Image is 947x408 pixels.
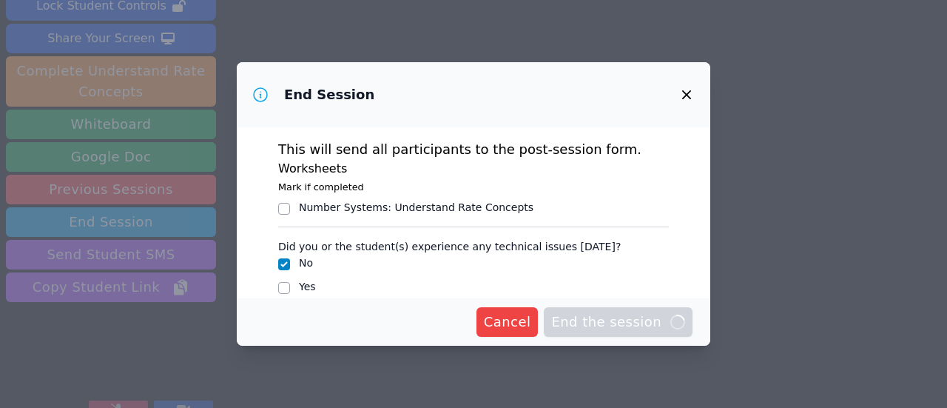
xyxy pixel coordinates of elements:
div: Number Systems : Understand Rate Concepts [299,200,533,215]
legend: Did you or the student(s) experience any technical issues [DATE]? [278,233,621,255]
button: End the session [544,307,692,337]
span: End the session [551,312,685,332]
p: This will send all participants to the post-session form. [278,139,669,160]
h3: End Session [284,86,374,104]
small: Mark if completed [278,181,364,193]
label: Yes [299,281,316,292]
h3: Worksheets [278,160,669,178]
label: No [299,257,313,269]
button: Cancel [476,307,539,337]
span: Cancel [484,312,531,332]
